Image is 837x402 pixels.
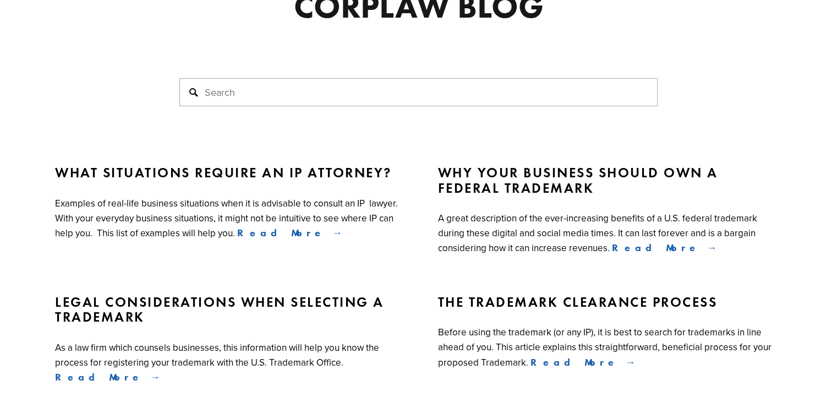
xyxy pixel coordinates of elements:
a: Read More [55,371,160,383]
input: Search [179,78,658,106]
a: The Trademark Clearance Process [438,295,783,310]
a: Why Your Business Should Own a Federal Trademark [438,165,783,195]
p: As a law firm which counsels businesses, this information will help you know the process for regi... [55,341,381,369]
a: What Situations Require an IP Attorney? [55,165,400,181]
a: Legal Considerations When Selecting a Trademark [55,295,400,325]
a: Read More [237,227,342,239]
p: Examples of real-life business situations when it is advisable to consult an IP lawyer. With your... [55,197,402,240]
a: Read More [530,356,636,368]
p: A great description of the ever-increasing benefits of a U.S. federal trademark during these digi... [438,211,759,254]
p: Before using the trademark (or any IP), it is best to search for trademarks in line ahead of you.... [438,325,774,368]
a: Read More [612,242,717,254]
